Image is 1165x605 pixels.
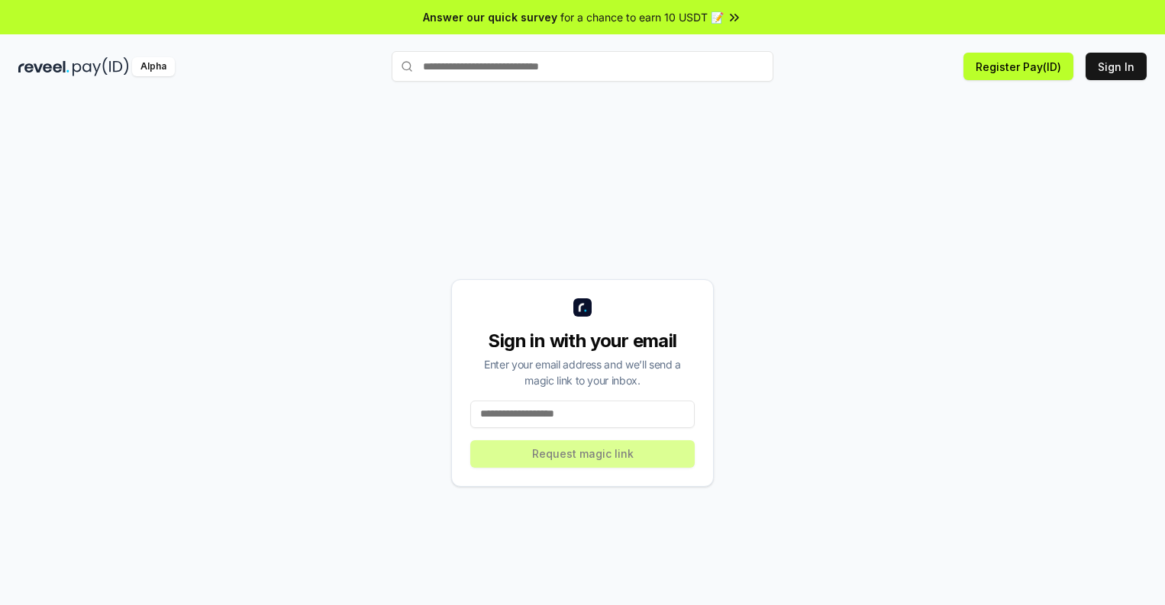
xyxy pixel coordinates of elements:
button: Sign In [1086,53,1147,80]
img: reveel_dark [18,57,69,76]
img: logo_small [573,298,592,317]
span: Answer our quick survey [423,9,557,25]
img: pay_id [73,57,129,76]
div: Enter your email address and we’ll send a magic link to your inbox. [470,356,695,388]
div: Alpha [132,57,175,76]
span: for a chance to earn 10 USDT 📝 [560,9,724,25]
button: Register Pay(ID) [963,53,1073,80]
div: Sign in with your email [470,329,695,353]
